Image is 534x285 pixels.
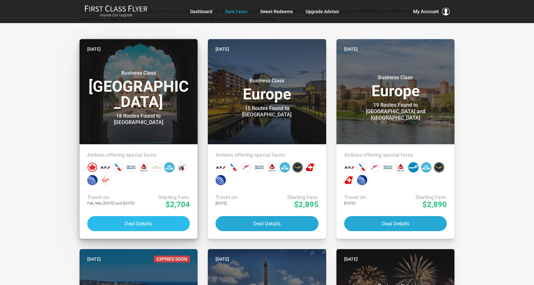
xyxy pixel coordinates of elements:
[228,162,239,172] div: American Airlines
[292,162,303,172] div: Lufthansa
[344,256,358,263] time: [DATE]
[227,105,307,118] div: 15 Routes Found to [GEOGRAPHIC_DATA]
[87,70,190,110] h3: [GEOGRAPHIC_DATA]
[85,5,148,12] img: First Class Flyer
[344,175,354,185] div: Swiss
[260,6,293,17] a: Sweet Redeems
[344,46,358,53] time: [DATE]
[208,39,326,239] a: [DATE]Business ClassEurope15 Routes Found to [GEOGRAPHIC_DATA]Airlines offering special fares:Tra...
[267,162,277,172] div: Delta Airlines
[216,152,318,158] h4: Airlines offering special fares:
[408,162,419,172] div: Finnair
[216,256,229,263] time: [DATE]
[164,162,174,172] div: KLM
[355,102,436,121] div: 19 Routes Found to [GEOGRAPHIC_DATA] and [GEOGRAPHIC_DATA]
[100,162,110,172] div: Air France
[151,162,162,172] div: Etihad
[357,162,367,172] div: American Airlines
[85,13,148,18] small: Anyone Can Upgrade
[177,162,187,172] div: Qatar
[225,6,247,17] a: Rare Fares
[216,78,318,102] h3: Europe
[344,152,447,158] h4: Airlines offering special fares:
[100,175,110,185] div: Virgin Atlantic
[80,39,198,239] a: [DATE]Business Class[GEOGRAPHIC_DATA]18 Routes Found to [GEOGRAPHIC_DATA]Airlines offering specia...
[87,152,190,158] h4: Airlines offering special fares:
[370,162,380,172] div: Austrian Airlines‎
[87,216,190,231] button: Deal Details
[280,162,290,172] div: KLM
[413,8,450,15] button: My Account
[216,216,318,231] button: Deal Details
[87,162,97,172] div: Air Canada
[336,39,455,239] a: [DATE]Business ClassEurope19 Routes Found to [GEOGRAPHIC_DATA] and [GEOGRAPHIC_DATA]Airlines offe...
[227,78,307,84] small: Business Class
[87,175,97,185] div: United
[357,175,367,185] div: United
[254,162,264,172] div: British Airways
[216,162,226,172] div: Air France
[216,175,226,185] div: United
[85,5,148,18] a: First Class FlyerAnyone Can Upgrade
[413,8,439,15] span: My Account
[139,162,149,172] div: Delta Airlines
[383,162,393,172] div: British Airways
[98,70,179,76] small: Business Class
[344,216,447,231] button: Deal Details
[305,162,316,172] div: Swiss
[306,6,339,17] a: Upgrade Advisor
[241,162,251,172] div: Austrian Airlines‎
[190,6,212,17] a: Dashboard
[98,113,179,126] div: 18 Routes Found to [GEOGRAPHIC_DATA]
[434,162,444,172] div: Lufthansa
[344,74,447,99] h3: Europe
[344,162,354,172] div: Air France
[126,162,136,172] div: British Airways
[216,46,229,53] time: [DATE]
[154,256,190,263] span: Expires Soon
[395,162,406,172] div: Delta Airlines
[87,46,101,53] time: [DATE]
[421,162,431,172] div: KLM
[355,74,436,81] small: Business Class
[87,256,101,263] time: [DATE]
[113,162,123,172] div: American Airlines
